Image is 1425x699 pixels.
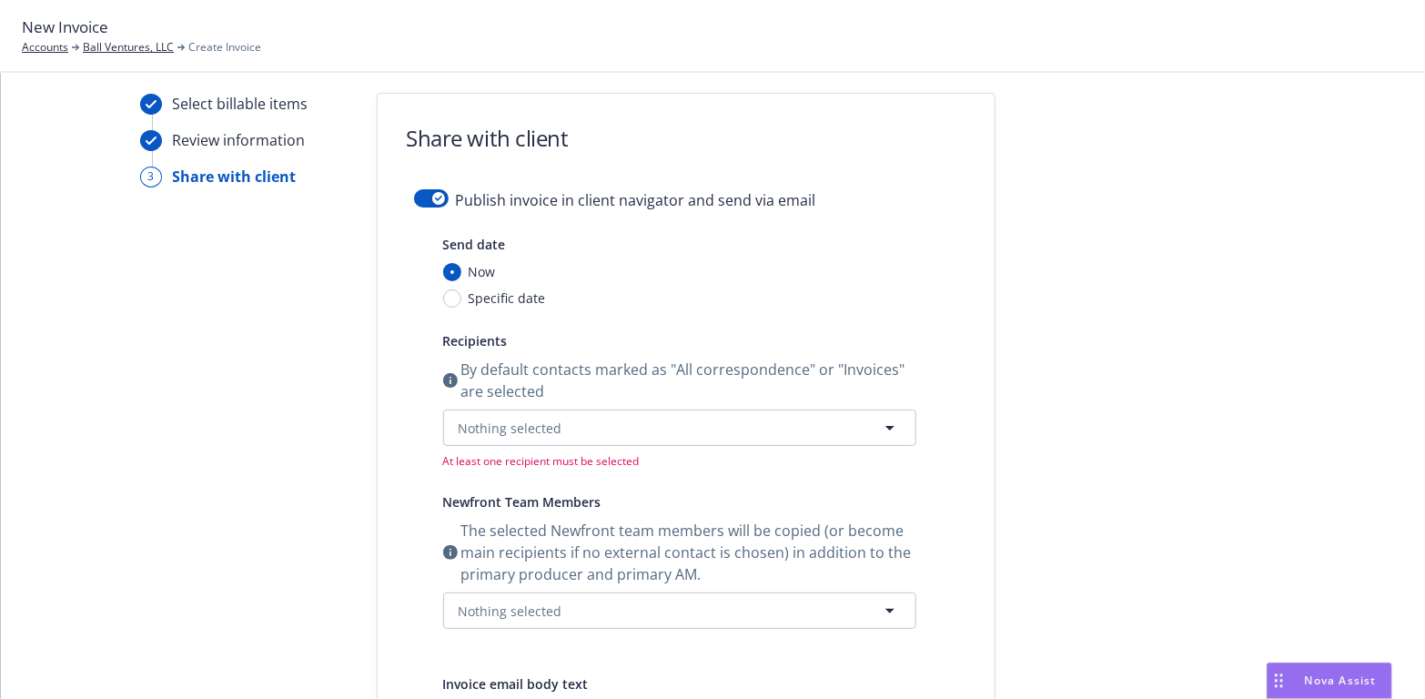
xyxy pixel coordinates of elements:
[1267,663,1392,699] button: Nova Assist
[443,493,601,511] span: Newfront Team Members
[1268,664,1290,698] div: Drag to move
[22,15,108,39] span: New Invoice
[443,675,589,693] span: Invoice email body text
[443,289,461,308] input: Specific date
[173,166,297,187] div: Share with client
[443,332,508,349] span: Recipients
[459,602,562,621] span: Nothing selected
[173,93,308,115] div: Select billable items
[469,289,546,308] span: Specific date
[188,39,261,56] span: Create Invoice
[443,453,916,469] span: At least one recipient must be selected
[140,167,162,187] div: 3
[443,263,461,281] input: Now
[469,262,496,281] span: Now
[407,123,569,153] h1: Share with client
[461,359,916,402] span: By default contacts marked as "All correspondence" or "Invoices" are selected
[1305,673,1377,688] span: Nova Assist
[443,410,916,446] button: Nothing selected
[173,129,306,151] div: Review information
[456,189,816,211] span: Publish invoice in client navigator and send via email
[83,39,174,56] a: Ball Ventures, LLC
[22,39,68,56] a: Accounts
[443,593,916,629] button: Nothing selected
[443,236,506,253] span: Send date
[459,419,562,438] span: Nothing selected
[461,520,916,585] span: The selected Newfront team members will be copied (or become main recipients if no external conta...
